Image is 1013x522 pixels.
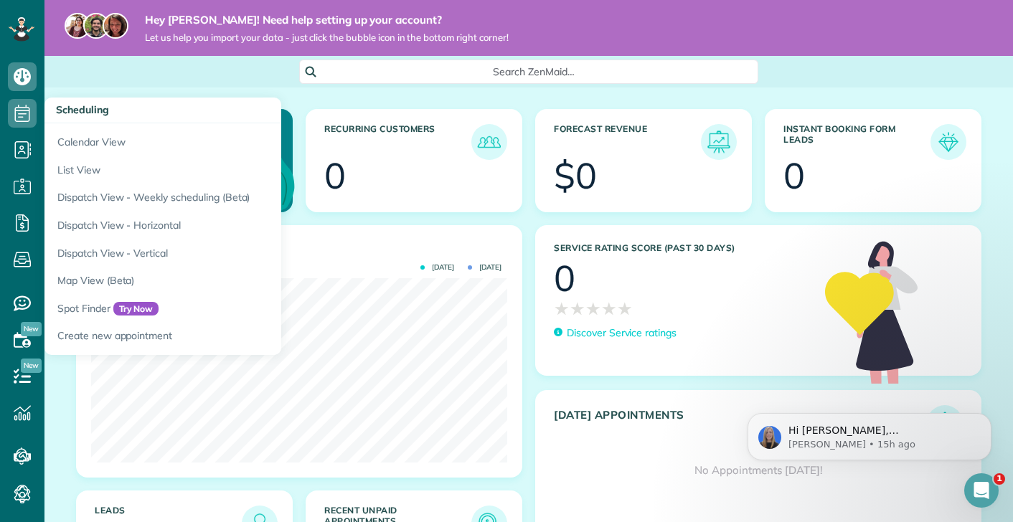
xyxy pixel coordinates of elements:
[83,13,109,39] img: jorge-587dff0eeaa6aab1f244e6dc62b8924c3b6ad411094392a53c71c6c4a576187d.jpg
[44,184,403,212] a: Dispatch View - Weekly scheduling (Beta)
[145,13,509,27] strong: Hey [PERSON_NAME]! Need help setting up your account?
[44,123,403,156] a: Calendar View
[601,296,617,321] span: ★
[554,260,575,296] div: 0
[554,409,927,441] h3: [DATE] Appointments
[617,296,633,321] span: ★
[44,322,403,355] a: Create new appointment
[567,326,677,341] p: Discover Service ratings
[44,295,403,323] a: Spot FinderTry Now
[103,13,128,39] img: michelle-19f622bdf1676172e81f8f8fba1fb50e276960ebfe0243fe18214015130c80e4.jpg
[44,267,403,295] a: Map View (Beta)
[475,128,504,156] img: icon_recurring_customers-cf858462ba22bcd05b5a5880d41d6543d210077de5bb9ebc9590e49fd87d84ed.png
[554,296,570,321] span: ★
[570,296,585,321] span: ★
[324,124,471,160] h3: Recurring Customers
[585,296,601,321] span: ★
[964,473,999,508] iframe: Intercom live chat
[994,473,1005,485] span: 1
[934,128,963,156] img: icon_form_leads-04211a6a04a5b2264e4ee56bc0799ec3eb69b7e499cbb523a139df1d13a81ae0.png
[44,212,403,239] a: Dispatch View - Horizontal
[554,158,597,194] div: $0
[468,264,501,271] span: [DATE]
[783,158,805,194] div: 0
[324,158,346,194] div: 0
[554,243,811,253] h3: Service Rating score (past 30 days)
[56,103,109,116] span: Scheduling
[420,264,454,271] span: [DATE]
[705,128,733,156] img: icon_forecast_revenue-8c13a41c7ed35a8dcfafea3cbb826a0462acb37728057bba2d056411b612bbbe.png
[536,441,981,500] div: No Appointments [DATE]!
[113,302,159,316] span: Try Now
[726,383,1013,483] iframe: Intercom notifications message
[65,13,90,39] img: maria-72a9807cf96188c08ef61303f053569d2e2a8a1cde33d635c8a3ac13582a053d.jpg
[21,322,42,336] span: New
[554,326,677,341] a: Discover Service ratings
[95,244,507,257] h3: Actual Revenue this month
[145,32,509,44] span: Let us help you import your data - just click the bubble icon in the bottom right corner!
[783,124,930,160] h3: Instant Booking Form Leads
[44,239,403,267] a: Dispatch View - Vertical
[554,124,701,160] h3: Forecast Revenue
[44,156,403,184] a: List View
[159,92,298,232] img: dashboard_welcome-42a62b7d889689a78055ac9021e634bf52bae3f8056760290aed330b23ab8690.png
[21,359,42,373] span: New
